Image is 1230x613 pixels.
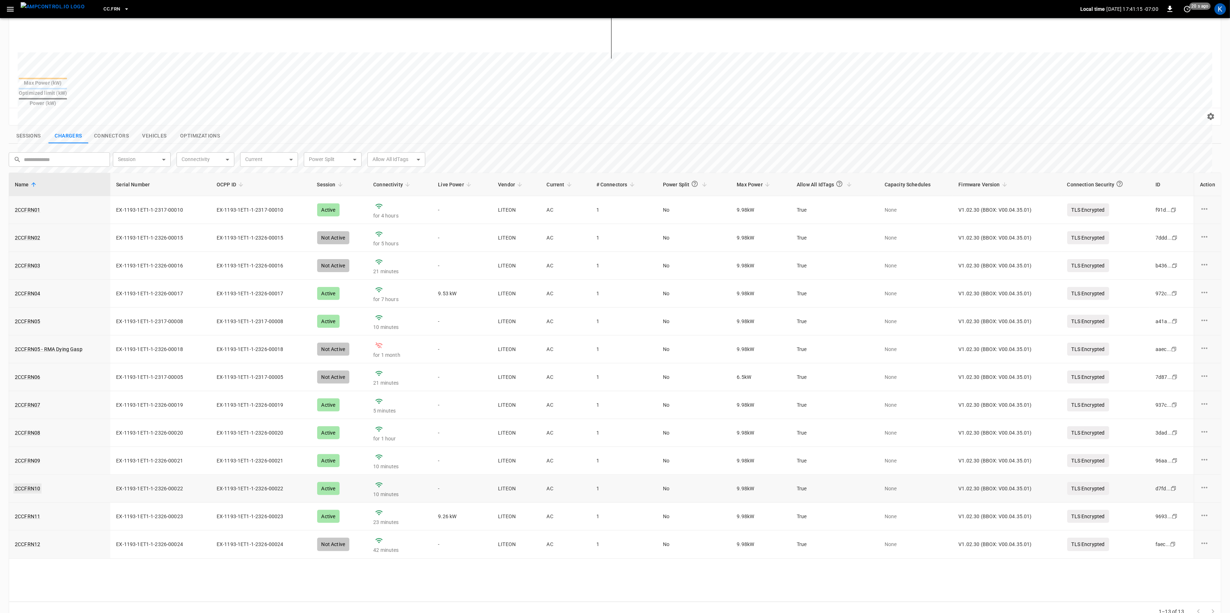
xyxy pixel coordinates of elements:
[110,419,211,447] td: EX-1193-1ET1-1-2326-00020
[885,513,947,520] p: None
[731,363,791,391] td: 6.5 kW
[541,391,591,419] td: AC
[885,457,947,464] p: None
[492,280,541,308] td: LITEON
[174,128,226,144] button: show latest optimizations
[731,335,791,363] td: 9.98 kW
[885,429,947,436] p: None
[1200,399,1215,410] div: charge point options
[541,280,591,308] td: AC
[791,335,879,363] td: True
[953,503,1061,530] td: V1.02.30 (BBOX: V00.04.35.01)
[591,475,657,503] td: 1
[317,426,340,439] div: Active
[791,391,879,419] td: True
[373,463,426,470] p: 10 minutes
[438,180,473,189] span: Live Power
[953,363,1061,391] td: V1.02.30 (BBOX: V00.04.35.01)
[217,180,246,189] span: OCPP ID
[541,335,591,363] td: AC
[211,419,311,447] td: EX-1193-1ET1-1-2326-00020
[1200,288,1215,299] div: charge point options
[432,335,492,363] td: -
[317,482,340,495] div: Active
[1171,512,1179,520] div: copy
[885,541,947,548] p: None
[1171,317,1179,325] div: copy
[317,510,340,523] div: Active
[110,475,211,503] td: EX-1193-1ET1-1-2326-00022
[211,335,311,363] td: EX-1193-1ET1-1-2326-00018
[953,335,1061,363] td: V1.02.30 (BBOX: V00.04.35.01)
[373,519,426,526] p: 23 minutes
[373,407,426,414] p: 5 minutes
[737,180,772,189] span: Max Power
[373,351,426,359] p: for 1 month
[591,335,657,363] td: 1
[541,530,591,558] td: AC
[110,335,211,363] td: EX-1193-1ET1-1-2326-00018
[797,177,854,191] span: Allow All IdTags
[373,491,426,498] p: 10 minutes
[1067,538,1109,551] p: TLS Encrypted
[1170,485,1178,492] div: copy
[492,391,541,419] td: LITEON
[657,363,731,391] td: No
[432,308,492,335] td: -
[885,318,947,325] p: None
[15,290,40,297] a: 2CCFRN04
[1200,511,1215,522] div: charge point options
[953,308,1061,335] td: V1.02.30 (BBOX: V00.04.35.01)
[591,280,657,308] td: 1
[791,447,879,475] td: True
[9,128,48,144] button: show latest sessions
[317,315,340,328] div: Active
[791,419,879,447] td: True
[591,503,657,530] td: 1
[15,234,40,241] a: 2CCFRN02
[211,503,311,530] td: EX-1193-1ET1-1-2326-00023
[1155,401,1171,409] div: 937c ...
[432,447,492,475] td: -
[591,391,657,419] td: 1
[1150,173,1194,196] th: ID
[1155,290,1171,297] div: 972c ...
[1200,316,1215,327] div: charge point options
[731,280,791,308] td: 9.98 kW
[657,419,731,447] td: No
[110,173,211,196] th: Serial Number
[21,2,85,11] img: ampcontrol.io logo
[591,530,657,558] td: 1
[1200,260,1215,271] div: charge point options
[15,318,40,325] a: 2CCFRN05
[547,180,574,189] span: Current
[596,180,637,189] span: # Connectors
[1200,204,1215,215] div: charge point options
[110,391,211,419] td: EX-1193-1ET1-1-2326-00019
[492,447,541,475] td: LITEON
[1067,343,1109,356] p: TLS Encrypted
[432,419,492,447] td: -
[791,308,879,335] td: True
[15,262,40,269] a: 2CCFRN03
[492,419,541,447] td: LITEON
[110,308,211,335] td: EX-1193-1ET1-1-2317-00008
[657,447,731,475] td: No
[541,419,591,447] td: AC
[211,280,311,308] td: EX-1193-1ET1-1-2326-00017
[492,308,541,335] td: LITEON
[657,391,731,419] td: No
[953,280,1061,308] td: V1.02.30 (BBOX: V00.04.35.01)
[1067,454,1109,467] p: TLS Encrypted
[15,373,40,381] a: 2CCFRN06
[1155,485,1171,492] div: d7fd ...
[492,530,541,558] td: LITEON
[953,419,1061,447] td: V1.02.30 (BBOX: V00.04.35.01)
[110,503,211,530] td: EX-1193-1ET1-1-2326-00023
[953,447,1061,475] td: V1.02.30 (BBOX: V00.04.35.01)
[432,363,492,391] td: -
[1200,344,1215,355] div: charge point options
[953,530,1061,558] td: V1.02.30 (BBOX: V00.04.35.01)
[791,280,879,308] td: True
[1171,457,1179,465] div: copy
